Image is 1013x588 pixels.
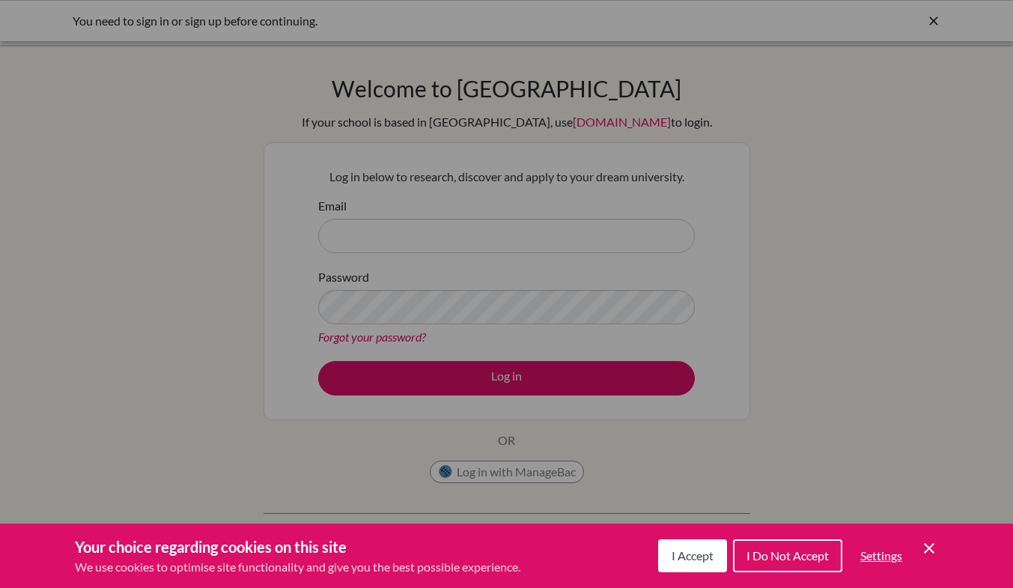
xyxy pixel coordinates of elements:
button: Save and close [920,539,938,557]
button: I Do Not Accept [733,539,842,572]
span: Settings [860,548,902,563]
span: I Do Not Accept [746,548,829,563]
p: We use cookies to optimise site functionality and give you the best possible experience. [75,558,520,576]
button: Settings [848,541,914,571]
span: I Accept [672,548,714,563]
h3: Your choice regarding cookies on this site [75,536,520,558]
button: I Accept [658,539,727,572]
